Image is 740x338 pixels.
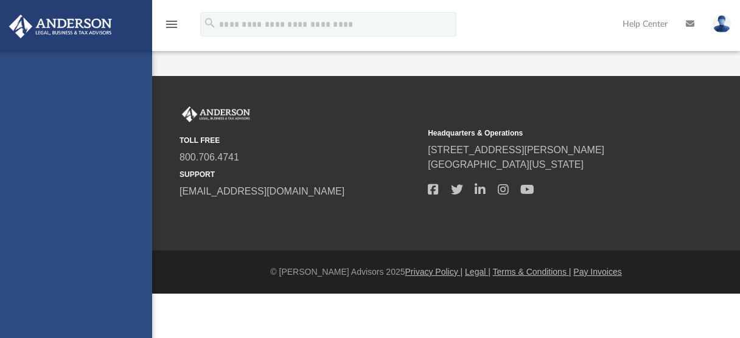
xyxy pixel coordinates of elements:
[164,17,179,32] i: menu
[713,15,731,33] img: User Pic
[203,16,217,30] i: search
[405,267,463,277] a: Privacy Policy |
[465,267,490,277] a: Legal |
[428,145,604,155] a: [STREET_ADDRESS][PERSON_NAME]
[152,266,740,278] div: © [PERSON_NAME] Advisors 2025
[180,135,419,146] small: TOLL FREE
[493,267,571,277] a: Terms & Conditions |
[5,15,116,38] img: Anderson Advisors Platinum Portal
[180,169,419,180] small: SUPPORT
[428,159,584,170] a: [GEOGRAPHIC_DATA][US_STATE]
[573,267,621,277] a: Pay Invoices
[164,23,179,32] a: menu
[428,128,668,139] small: Headquarters & Operations
[180,152,239,162] a: 800.706.4741
[180,186,344,196] a: [EMAIL_ADDRESS][DOMAIN_NAME]
[180,106,253,122] img: Anderson Advisors Platinum Portal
